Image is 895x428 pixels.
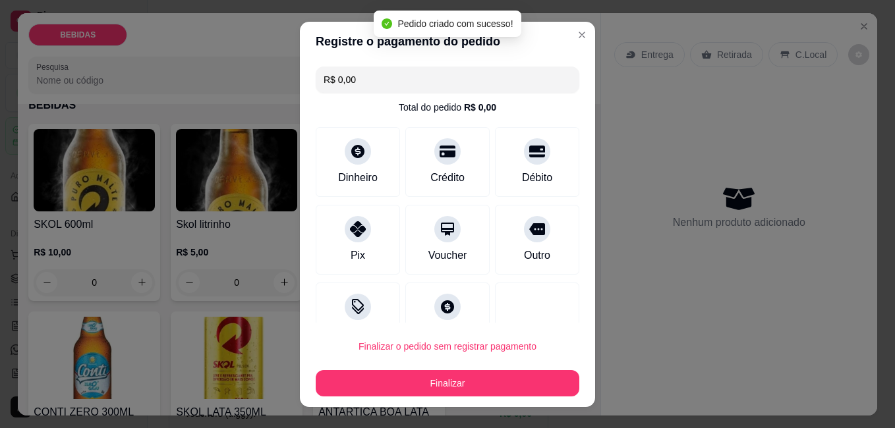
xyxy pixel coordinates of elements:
[397,18,513,29] span: Pedido criado com sucesso!
[351,248,365,263] div: Pix
[316,333,579,360] button: Finalizar o pedido sem registrar pagamento
[399,101,496,114] div: Total do pedido
[571,24,592,45] button: Close
[464,101,496,114] div: R$ 0,00
[338,170,378,186] div: Dinheiro
[428,248,467,263] div: Voucher
[524,248,550,263] div: Outro
[324,67,571,93] input: Ex.: hambúrguer de cordeiro
[522,170,552,186] div: Débito
[382,18,392,29] span: check-circle
[300,22,595,61] header: Registre o pagamento do pedido
[430,170,465,186] div: Crédito
[316,370,579,396] button: Finalizar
